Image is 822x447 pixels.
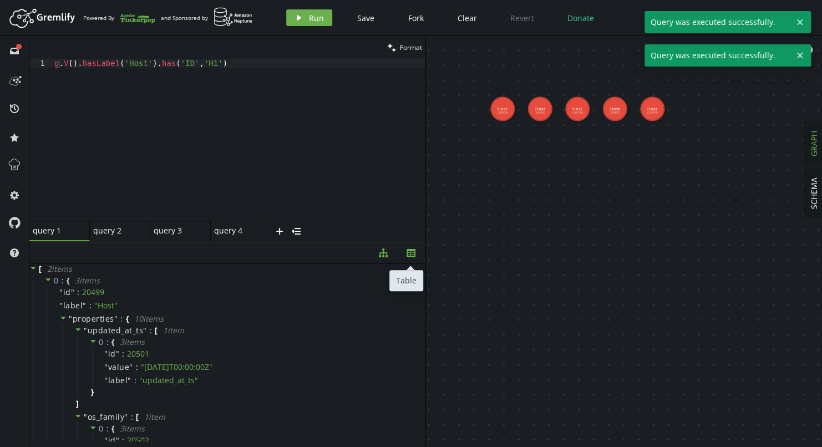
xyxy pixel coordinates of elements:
[93,226,138,236] span: query 2
[645,44,791,67] span: Query was executed successfully.
[120,423,145,434] span: 3 item s
[59,287,63,297] span: "
[809,177,819,209] span: SCHEMA
[122,435,124,445] span: :
[458,13,477,23] span: Clear
[384,36,425,59] button: Format
[143,325,147,336] span: "
[357,13,374,23] span: Save
[59,300,63,311] span: "
[286,9,332,26] button: Run
[154,226,198,236] span: query 3
[155,326,158,336] span: [
[126,314,129,324] span: {
[128,375,131,385] span: "
[572,110,583,115] tspan: (20475)
[163,325,184,336] span: 1 item
[127,349,149,359] div: 20501
[82,287,104,297] div: 20499
[99,337,104,347] span: 0
[647,106,657,111] tspan: Host
[136,412,139,422] span: [
[127,435,149,445] div: 20502
[83,8,155,28] div: Powered By
[116,435,120,445] span: "
[498,110,508,115] tspan: (20453)
[63,287,71,297] span: id
[610,106,620,111] tspan: Host
[214,226,258,236] span: query 4
[33,226,77,236] span: query 1
[122,349,124,359] span: :
[83,300,87,311] span: "
[134,375,136,385] span: :
[108,362,130,372] span: value
[214,7,253,27] img: AWS Neptune
[161,7,253,28] div: and Sponsored by
[89,387,94,397] span: }
[498,106,508,111] tspan: Host
[567,13,594,23] span: Donate
[77,287,79,297] span: :
[54,275,59,286] span: 0
[88,325,144,336] span: updated_at_ts
[449,9,485,26] button: Clear
[150,326,153,336] span: :
[134,313,164,324] span: 10 item s
[809,131,819,156] span: GRAPH
[124,412,128,422] span: "
[108,349,116,359] span: id
[535,110,545,115] tspan: (20464)
[88,412,125,422] span: os_family
[645,11,791,33] span: Query was executed successfully.
[63,301,83,311] span: label
[120,314,123,324] span: :
[29,59,52,68] div: 1
[106,424,109,434] span: :
[67,276,69,286] span: {
[400,43,422,52] span: Format
[777,9,814,26] button: Sign In
[84,325,88,336] span: "
[104,435,108,445] span: "
[47,263,72,274] span: 2 item s
[139,375,198,385] span: " updated_at_ts "
[111,424,114,434] span: {
[120,337,145,347] span: 3 item s
[108,375,128,385] span: label
[84,412,88,422] span: "
[510,13,534,23] span: Revert
[136,362,138,372] span: :
[129,362,133,372] span: "
[108,435,116,445] span: id
[106,337,109,347] span: :
[572,106,582,111] tspan: Host
[309,13,324,23] span: Run
[141,362,212,372] span: " [DATE]T00:00:00Z "
[73,313,114,324] span: properties
[144,412,165,422] span: 1 item
[75,275,100,286] span: 3 item s
[535,106,545,111] tspan: Host
[131,412,134,422] span: :
[559,9,602,26] button: Donate
[349,9,383,26] button: Save
[74,399,79,409] span: ]
[111,337,114,347] span: {
[94,300,118,311] span: " Host "
[502,9,542,26] button: Revert
[62,276,64,286] span: :
[89,301,92,311] span: :
[104,362,108,372] span: "
[39,264,42,274] span: [
[71,287,75,297] span: "
[104,375,108,385] span: "
[647,110,658,115] tspan: (20499)
[610,110,620,115] tspan: (20487)
[99,423,104,434] span: 0
[116,348,120,359] span: "
[104,348,108,359] span: "
[114,313,118,324] span: "
[399,9,433,26] button: Fork
[408,13,424,23] span: Fork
